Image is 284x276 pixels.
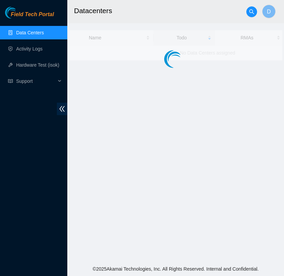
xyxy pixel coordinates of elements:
span: Field Tech Portal [11,11,54,18]
button: search [246,6,257,17]
span: D [267,7,271,16]
button: D [262,5,276,18]
a: Data Centers [16,30,44,35]
span: read [8,79,13,83]
a: Hardware Test (isok) [16,62,59,68]
span: Support [16,74,56,88]
a: Akamai TechnologiesField Tech Portal [5,12,54,21]
a: Activity Logs [16,46,43,51]
span: search [247,9,257,14]
img: Akamai Technologies [5,7,34,19]
footer: © 2025 Akamai Technologies, Inc. All Rights Reserved. Internal and Confidential. [67,262,284,276]
span: double-left [57,103,67,115]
